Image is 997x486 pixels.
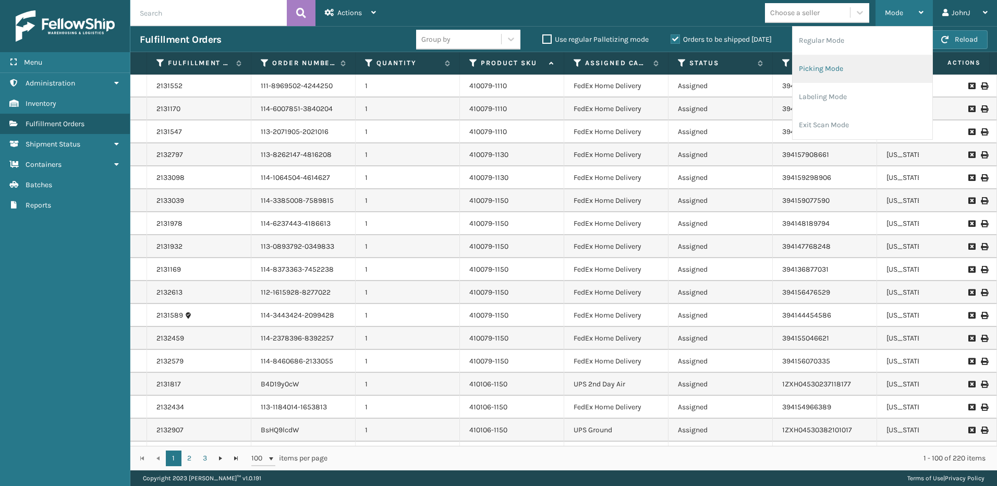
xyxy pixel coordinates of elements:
[564,258,668,281] td: FedEx Home Delivery
[481,58,544,68] label: Product SKU
[26,160,62,169] span: Containers
[968,404,975,411] i: Request to Be Cancelled
[356,281,460,304] td: 1
[564,75,668,98] td: FedEx Home Delivery
[968,427,975,434] i: Request to Be Cancelled
[668,281,773,304] td: Assigned
[968,243,975,250] i: Request to Be Cancelled
[251,120,356,143] td: 113-2071905-2021016
[469,81,507,90] a: 410079-1110
[26,201,51,210] span: Reports
[981,128,987,136] i: Print Label
[564,419,668,442] td: UPS Ground
[356,189,460,212] td: 1
[564,281,668,304] td: FedEx Home Delivery
[782,242,831,251] a: 394147768248
[469,311,508,320] a: 410079-1150
[981,312,987,319] i: Print Label
[981,381,987,388] i: Print Label
[770,7,820,18] div: Choose a seller
[156,402,184,412] a: 2132434
[197,451,213,466] a: 3
[342,453,986,464] div: 1 - 100 of 220 items
[356,327,460,350] td: 1
[981,82,987,90] i: Print Label
[877,396,981,419] td: [US_STATE]
[671,35,772,44] label: Orders to be shipped [DATE]
[251,235,356,258] td: 113-0893792-0349833
[793,111,932,139] li: Exit Scan Mode
[564,212,668,235] td: FedEx Home Delivery
[272,58,335,68] label: Order Number
[251,396,356,419] td: 113-1184014-1653813
[968,289,975,296] i: Request to Be Cancelled
[877,189,981,212] td: [US_STATE]
[228,451,244,466] a: Go to the last page
[356,442,460,465] td: 1
[877,258,981,281] td: [US_STATE]
[156,104,180,114] a: 2131170
[668,350,773,373] td: Assigned
[885,8,903,17] span: Mode
[877,281,981,304] td: [US_STATE]
[668,166,773,189] td: Assigned
[968,105,975,113] i: Request to Be Cancelled
[782,380,851,388] a: 1ZXH04530237118177
[668,189,773,212] td: Assigned
[782,403,831,411] a: 394154966389
[564,98,668,120] td: FedEx Home Delivery
[968,312,975,319] i: Request to Be Cancelled
[156,379,181,390] a: 2131817
[356,143,460,166] td: 1
[213,451,228,466] a: Go to the next page
[421,34,451,45] div: Group by
[981,335,987,342] i: Print Label
[564,143,668,166] td: FedEx Home Delivery
[26,140,80,149] span: Shipment Status
[356,396,460,419] td: 1
[168,58,231,68] label: Fulfillment Order Id
[251,258,356,281] td: 114-8373363-7452238
[907,475,943,482] a: Terms of Use
[469,288,508,297] a: 410079-1150
[968,220,975,227] i: Request to Be Cancelled
[981,289,987,296] i: Print Label
[26,99,56,108] span: Inventory
[181,451,197,466] a: 2
[16,10,115,42] img: logo
[156,264,181,275] a: 2131169
[915,54,987,71] span: Actions
[564,189,668,212] td: FedEx Home Delivery
[968,335,975,342] i: Request to Be Cancelled
[356,304,460,327] td: 1
[981,243,987,250] i: Print Label
[668,258,773,281] td: Assigned
[877,442,981,465] td: [US_STATE]
[689,58,752,68] label: Status
[232,454,240,463] span: Go to the last page
[251,98,356,120] td: 114-6007851-3840204
[564,235,668,258] td: FedEx Home Delivery
[469,219,508,228] a: 410079-1150
[877,373,981,396] td: [US_STATE]
[782,150,829,159] a: 394157908661
[668,419,773,442] td: Assigned
[968,151,975,159] i: Request to Be Cancelled
[782,265,829,274] a: 394136877031
[156,356,184,367] a: 2132579
[469,265,508,274] a: 410079-1150
[156,287,183,298] a: 2132613
[782,173,831,182] a: 394159298906
[469,196,508,205] a: 410079-1150
[968,128,975,136] i: Request to Be Cancelled
[968,266,975,273] i: Request to Be Cancelled
[907,470,984,486] div: |
[251,166,356,189] td: 114-1064504-4614627
[668,304,773,327] td: Assigned
[24,58,42,67] span: Menu
[469,104,507,113] a: 410079-1110
[469,380,507,388] a: 410106-1150
[968,174,975,181] i: Request to Be Cancelled
[968,82,975,90] i: Request to Be Cancelled
[251,442,356,465] td: 113-3797479-0542617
